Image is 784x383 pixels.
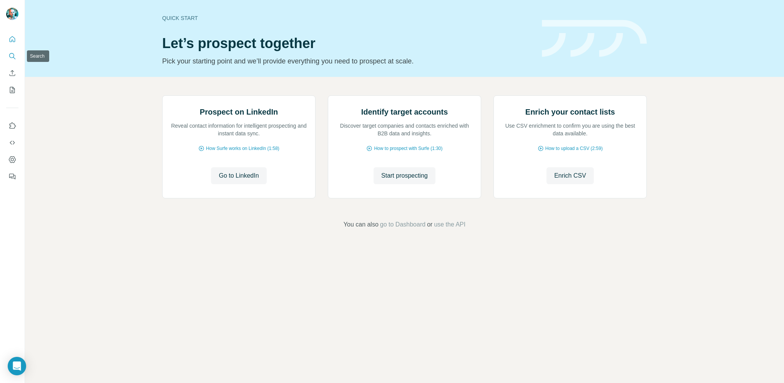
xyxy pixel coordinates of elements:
[6,153,18,167] button: Dashboard
[8,357,26,375] div: Open Intercom Messenger
[6,83,18,97] button: My lists
[554,171,586,180] span: Enrich CSV
[6,136,18,150] button: Use Surfe API
[374,145,442,152] span: How to prospect with Surfe (1:30)
[6,170,18,183] button: Feedback
[162,56,533,67] p: Pick your starting point and we’ll provide everything you need to prospect at scale.
[525,107,615,117] h2: Enrich your contact lists
[545,145,603,152] span: How to upload a CSV (2:59)
[542,20,647,57] img: banner
[219,171,259,180] span: Go to LinkedIn
[361,107,448,117] h2: Identify target accounts
[211,167,266,184] button: Go to LinkedIn
[6,49,18,63] button: Search
[6,119,18,133] button: Use Surfe on LinkedIn
[206,145,279,152] span: How Surfe works on LinkedIn (1:58)
[381,171,428,180] span: Start prospecting
[434,220,465,229] button: use the API
[170,122,307,137] p: Reveal contact information for intelligent prospecting and instant data sync.
[380,220,425,229] button: go to Dashboard
[374,167,435,184] button: Start prospecting
[502,122,639,137] p: Use CSV enrichment to confirm you are using the best data available.
[6,66,18,80] button: Enrich CSV
[344,220,379,229] span: You can also
[427,220,432,229] span: or
[546,167,594,184] button: Enrich CSV
[162,36,533,51] h1: Let’s prospect together
[336,122,473,137] p: Discover target companies and contacts enriched with B2B data and insights.
[162,14,533,22] div: Quick start
[6,32,18,46] button: Quick start
[200,107,278,117] h2: Prospect on LinkedIn
[6,8,18,20] img: Avatar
